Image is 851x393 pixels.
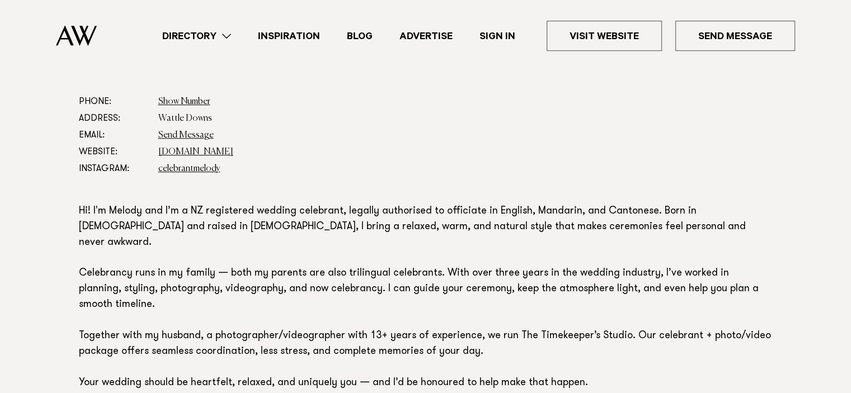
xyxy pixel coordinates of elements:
[79,144,149,160] dt: Website:
[79,204,773,391] p: Hi! I'm Melody and I’m a NZ registered wedding celebrant, legally authorised to officiate in Engl...
[158,164,220,173] a: celebrantmelody
[56,25,97,46] img: Auckland Weddings Logo
[158,97,210,106] a: Show Number
[547,21,662,51] a: Visit Website
[149,29,245,44] a: Directory
[158,131,214,140] a: Send Message
[675,21,795,51] a: Send Message
[466,29,529,44] a: Sign In
[386,29,466,44] a: Advertise
[79,127,149,144] dt: Email:
[79,160,149,177] dt: Instagram:
[79,110,149,127] dt: Address:
[245,29,333,44] a: Inspiration
[333,29,386,44] a: Blog
[158,110,773,127] dd: Wattle Downs
[79,93,149,110] dt: Phone:
[158,148,233,157] a: [DOMAIN_NAME]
